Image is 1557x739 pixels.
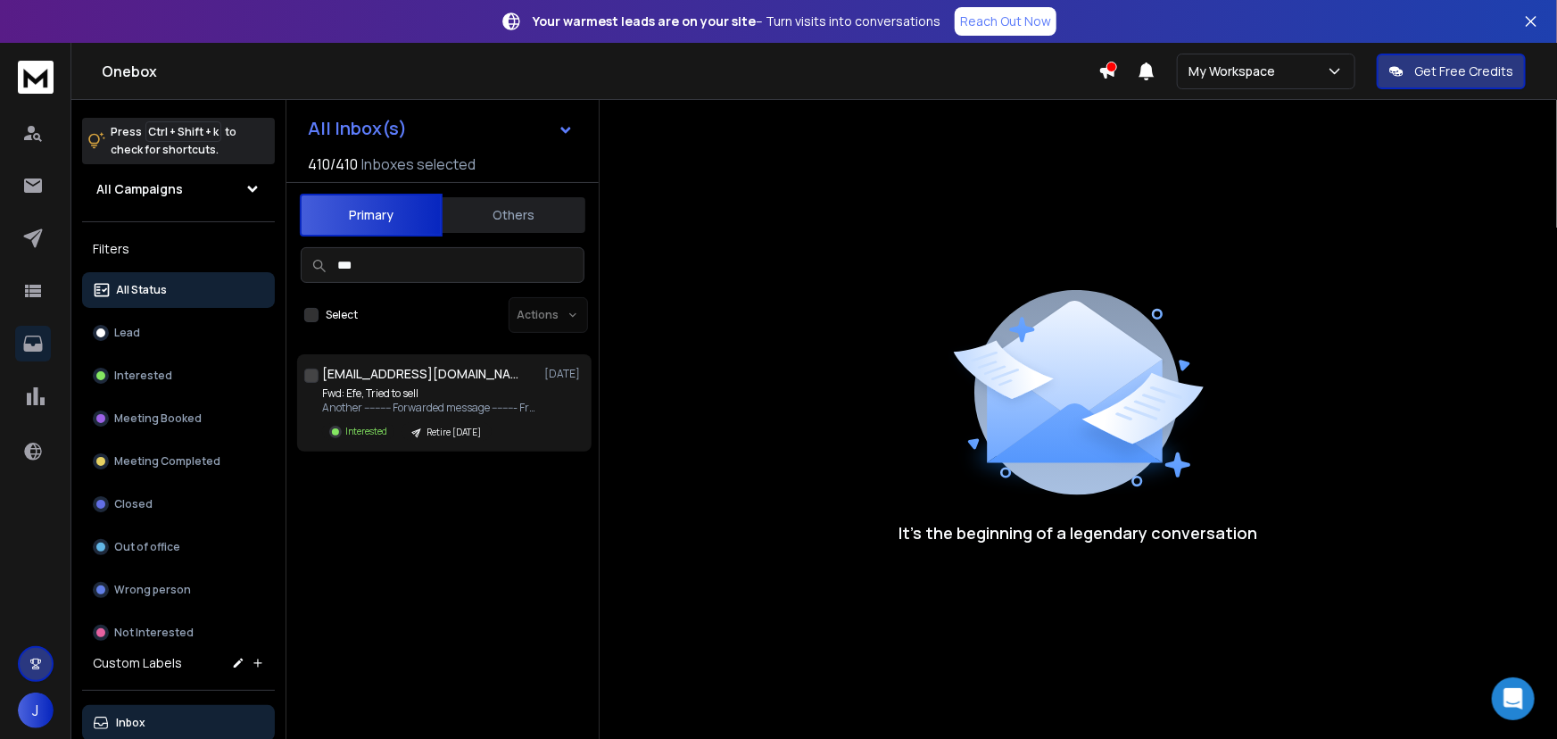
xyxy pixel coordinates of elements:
strong: Your warmest leads are on your site [533,12,756,29]
p: My Workspace [1188,62,1282,80]
a: Reach Out Now [955,7,1056,36]
button: Get Free Credits [1377,54,1526,89]
label: Select [326,308,358,322]
h1: All Inbox(s) [308,120,407,137]
button: All Campaigns [82,171,275,207]
p: Get Free Credits [1414,62,1513,80]
p: Lead [114,326,140,340]
button: Interested [82,358,275,394]
p: Meeting Completed [114,454,220,469]
p: Another ---------- Forwarded message --------- From: [GEOGRAPHIC_DATA] [322,401,536,415]
button: J [18,693,54,728]
p: It’s the beginning of a legendary conversation [899,520,1258,545]
p: Inbox [116,716,145,730]
button: Meeting Booked [82,401,275,436]
h1: All Campaigns [96,180,183,198]
p: Wrong person [114,583,191,597]
p: Not Interested [114,626,194,640]
p: Reach Out Now [960,12,1051,30]
span: 410 / 410 [308,154,358,175]
button: Not Interested [82,615,275,651]
p: Interested [114,369,172,383]
p: Out of office [114,540,180,554]
button: Others [443,195,585,235]
button: All Inbox(s) [294,111,588,146]
div: Open Intercom Messenger [1492,677,1535,720]
p: Fwd: Efe, Tried to sell [322,386,536,401]
button: Closed [82,486,275,522]
p: Meeting Booked [114,411,202,426]
h3: Custom Labels [93,654,182,672]
p: [DATE] [544,367,584,381]
p: Closed [114,497,153,511]
button: All Status [82,272,275,308]
h3: Filters [82,237,275,262]
button: Out of office [82,529,275,565]
button: Lead [82,315,275,351]
p: Press to check for shortcuts. [111,123,236,159]
p: All Status [116,283,167,297]
img: logo [18,61,54,94]
h1: Onebox [102,61,1098,82]
button: Wrong person [82,572,275,608]
h3: Inboxes selected [361,154,476,175]
p: Retire [DATE] [427,426,481,439]
button: Primary [300,194,443,237]
h1: [EMAIL_ADDRESS][DOMAIN_NAME] +1 [322,365,518,383]
p: Interested [345,425,387,438]
p: – Turn visits into conversations [533,12,940,30]
span: Ctrl + Shift + k [145,121,221,142]
button: Meeting Completed [82,444,275,479]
